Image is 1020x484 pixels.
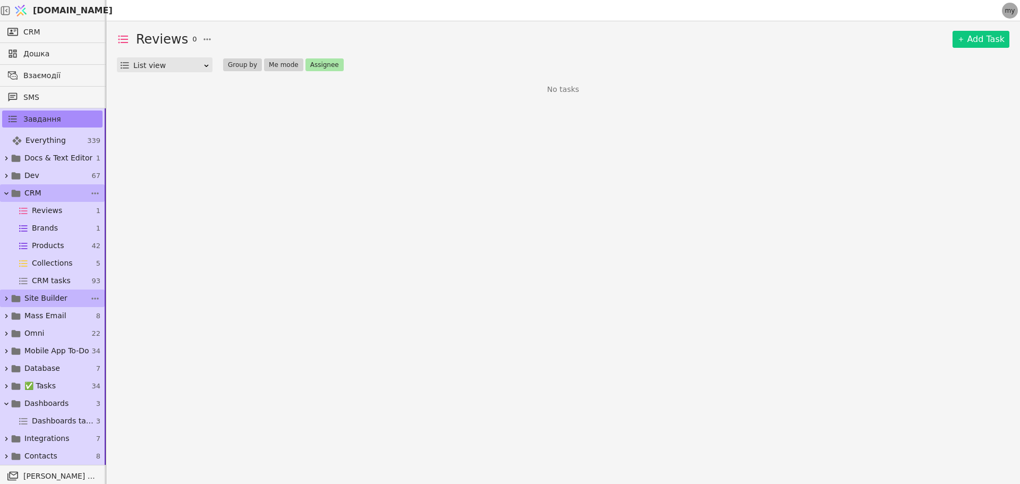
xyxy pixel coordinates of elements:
span: Brands [32,223,58,234]
span: Site Builder [24,293,67,304]
span: Завдання [23,114,61,125]
span: CRM tasks [32,275,71,286]
span: 7 [96,363,100,374]
span: Reviews [32,205,62,216]
span: 34 [91,346,100,356]
span: Integrations [24,433,69,444]
span: 1 [96,153,100,164]
span: 0 [192,34,197,45]
button: Me mode [264,58,303,71]
a: Add Task [953,31,1009,48]
span: [DOMAIN_NAME] [33,4,113,17]
button: Group by [223,58,262,71]
span: Everything [25,135,66,146]
span: Dashboards tasks [32,415,96,427]
span: Products [32,240,64,251]
span: 93 [91,276,100,286]
a: my [1002,3,1018,19]
a: SMS [2,89,103,106]
span: 34 [91,381,100,392]
span: 22 [91,328,100,339]
span: Mobile App To-Do [24,345,89,356]
span: CRM [23,27,40,38]
span: SMS [23,92,97,103]
span: Docs & Text Editor [24,152,92,164]
span: Dev [24,170,39,181]
span: Collections [32,258,73,269]
a: Дошка [2,45,103,62]
span: 5 [96,258,100,269]
span: 8 [96,311,100,321]
span: 339 [87,135,100,146]
span: Dashboards [24,398,69,409]
a: [DOMAIN_NAME] [11,1,106,21]
span: 1 [96,206,100,216]
span: 8 [96,451,100,462]
span: 3 [96,416,100,427]
span: Взаємодії [23,70,97,81]
a: Взаємодії [2,67,103,84]
a: Завдання [2,111,103,128]
span: Mass Email [24,310,66,321]
a: CRM [2,23,103,40]
span: Database [24,363,60,374]
span: 3 [96,398,100,409]
button: Assignee [305,58,344,71]
span: [PERSON_NAME] розсилки [23,471,97,482]
span: 42 [91,241,100,251]
div: List view [133,58,203,73]
span: 67 [91,171,100,181]
span: Дошка [23,48,97,60]
span: 1 [96,223,100,234]
h1: Reviews [136,30,188,49]
p: No tasks [547,84,579,95]
span: Contacts [24,451,57,462]
span: ✅ Tasks [24,380,56,392]
span: Omni [24,328,44,339]
span: CRM [24,188,41,199]
span: 7 [96,434,100,444]
img: Logo [13,1,29,21]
